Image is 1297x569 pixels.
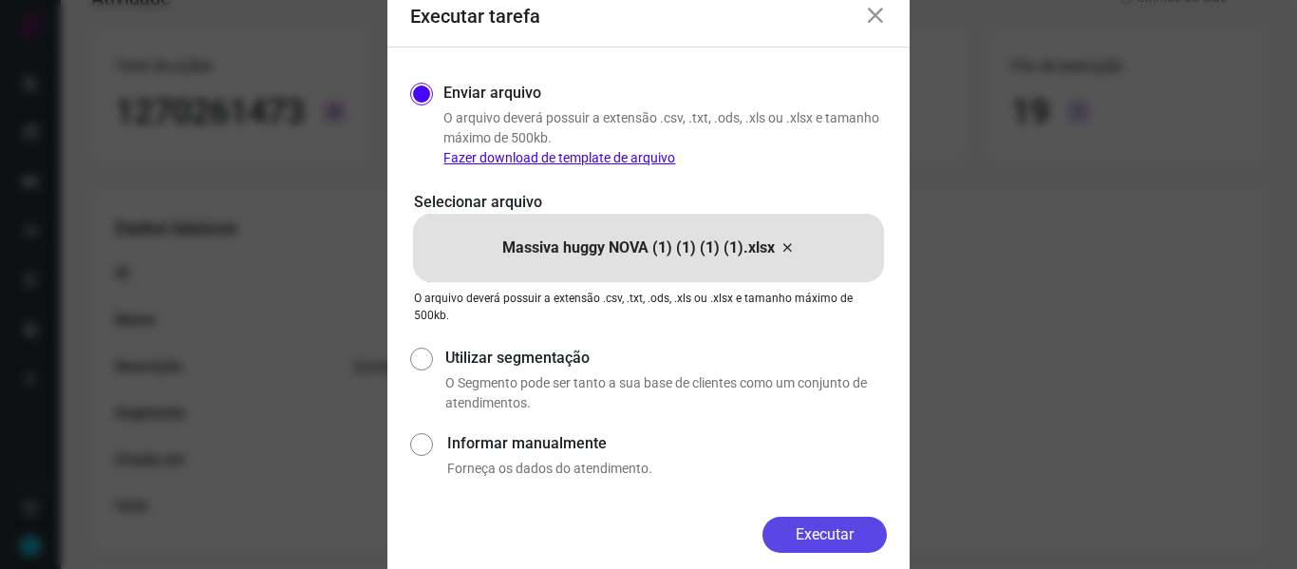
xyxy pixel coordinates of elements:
p: O Segmento pode ser tanto a sua base de clientes como um conjunto de atendimentos. [445,373,887,413]
p: Forneça os dados do atendimento. [447,459,887,479]
h3: Executar tarefa [410,5,540,28]
p: O arquivo deverá possuir a extensão .csv, .txt, .ods, .xls ou .xlsx e tamanho máximo de 500kb. [443,108,887,168]
label: Informar manualmente [447,432,887,455]
button: Executar [762,517,887,553]
p: Massiva huggy NOVA (1) (1) (1) (1).xlsx [502,237,775,259]
p: O arquivo deverá possuir a extensão .csv, .txt, .ods, .xls ou .xlsx e tamanho máximo de 500kb. [414,290,883,324]
a: Fazer download de template de arquivo [443,150,675,165]
label: Utilizar segmentação [445,347,887,370]
p: Selecionar arquivo [414,191,883,214]
label: Enviar arquivo [443,82,541,104]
